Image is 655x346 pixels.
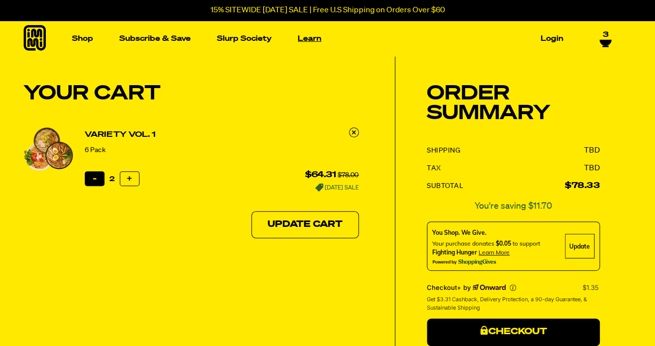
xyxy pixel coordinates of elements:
dt: Subtotal [427,182,463,190]
div: [DATE] SALE [305,182,359,191]
span: Get $3.31 Cashback, Delivery Protection, a 90-day Guarantee, & Sustainable Shipping [427,295,598,312]
span: to support [513,240,540,247]
div: 6 Pack [85,145,156,156]
span: Fighting Hunger [432,249,477,256]
nav: Main navigation [68,21,567,57]
dd: TBD [584,164,600,173]
section: Checkout+ [427,277,600,318]
p: 15% SITEWIDE [DATE] SALE | Free U.S Shipping on Orders Over $60 [210,6,445,15]
span: $0.05 [496,240,511,247]
span: by [463,283,471,291]
a: Learn [294,31,325,46]
span: Your purchase donates [432,240,494,247]
button: More info [510,284,516,291]
a: Subscribe & Save [115,31,195,46]
dt: Shipping [427,146,460,155]
strong: $78.33 [565,182,600,190]
h1: Your Cart [24,84,359,104]
button: Update Cart [251,211,359,239]
span: 3 [603,31,609,39]
img: Powered By ShoppingGives [432,259,496,265]
dt: Tax [427,164,441,173]
s: $78.00 [338,172,359,179]
a: 3 [599,31,612,47]
img: Variety Vol. 1 - 6 Pack [24,127,73,171]
input: quantity [85,171,139,187]
p: $1.35 [583,283,600,291]
button: Checkout [427,318,600,346]
span: Checkout+ [427,283,461,291]
div: Update Cause Button [565,234,594,258]
a: Login [537,31,567,46]
span: You're saving $11.70 [427,199,600,214]
dd: TBD [584,146,600,155]
span: Learn more about donating [479,249,510,256]
a: Powered by Onward [473,284,506,291]
span: $64.31 [305,171,336,179]
a: Slurp Society [213,31,276,46]
a: Variety Vol. 1 [85,129,156,141]
div: You Shop. We Give. [432,228,560,237]
h2: Order Summary [427,84,600,124]
a: Shop [68,31,97,46]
